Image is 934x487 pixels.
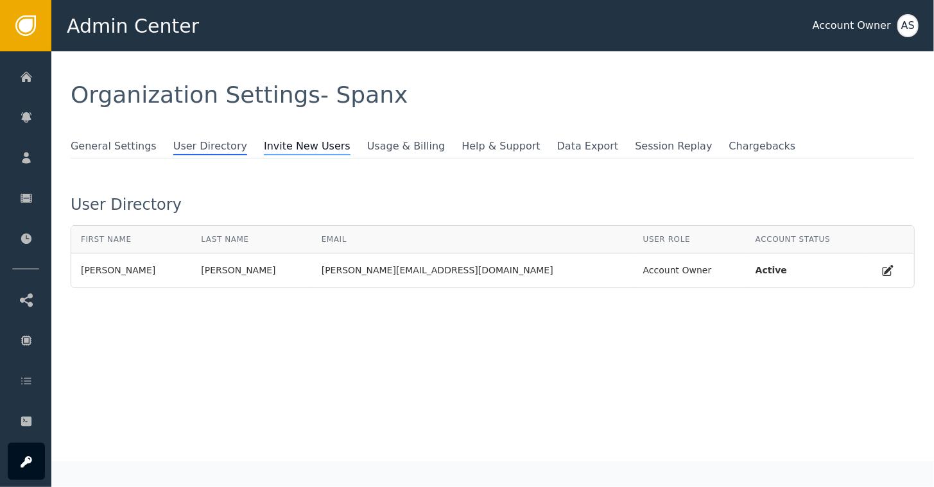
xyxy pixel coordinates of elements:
[367,139,445,154] span: Usage & Billing
[173,139,247,155] span: User Directory
[634,226,746,253] th: User Role
[897,14,919,37] button: AS
[201,264,302,277] div: [PERSON_NAME]
[67,12,199,40] span: Admin Center
[71,139,157,154] span: General Settings
[81,264,182,277] div: [PERSON_NAME]
[729,139,796,154] span: Chargebacks
[71,81,408,108] span: Organization Settings - Spanx
[71,197,915,212] div: User Directory
[191,226,311,253] th: Last Name
[557,139,619,154] span: Data Export
[312,226,634,253] th: Email
[643,264,736,277] div: Account Owner
[322,264,624,277] div: [PERSON_NAME][EMAIL_ADDRESS][DOMAIN_NAME]
[746,226,867,253] th: Account Status
[813,18,891,33] div: Account Owner
[264,139,350,155] span: Invite New Users
[71,226,191,253] th: First Name
[756,264,857,277] div: Active
[635,139,712,154] span: Session Replay
[462,139,540,154] span: Help & Support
